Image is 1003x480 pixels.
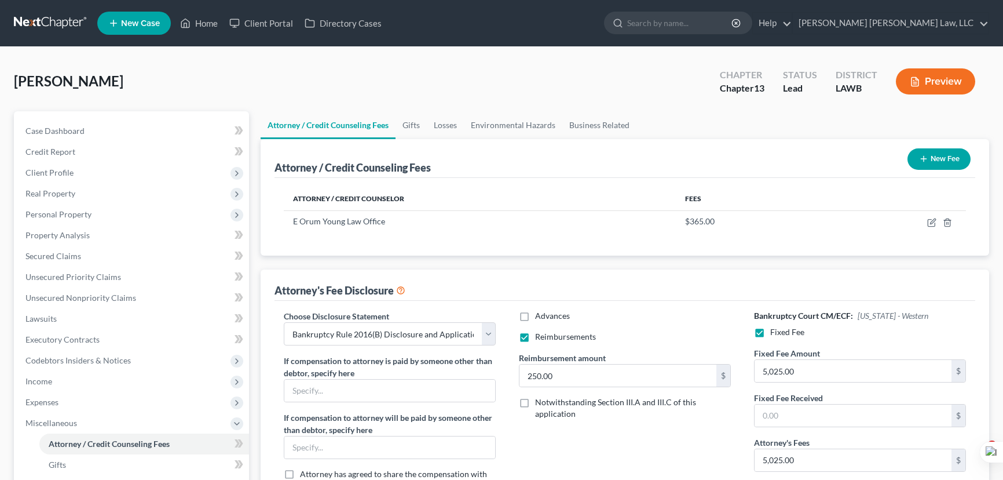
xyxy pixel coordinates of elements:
[284,437,495,459] input: Specify...
[783,68,817,82] div: Status
[535,332,596,341] span: Reimbursements
[754,347,820,359] label: Fixed Fee Amount
[224,13,299,34] a: Client Portal
[753,13,792,34] a: Help
[274,283,405,297] div: Attorney's Fee Disclosure
[293,216,385,226] span: E Orum Young Law Office
[121,19,160,28] span: New Case
[25,126,85,136] span: Case Dashboard
[907,148,971,170] button: New Fee
[716,365,730,387] div: $
[519,352,606,364] label: Reimbursement amount
[720,82,764,95] div: Chapter
[770,327,804,337] span: Fixed Fee
[49,460,66,470] span: Gifts
[951,360,965,382] div: $
[964,441,991,468] iframe: Intercom live chat
[396,111,427,139] a: Gifts
[720,68,764,82] div: Chapter
[685,194,701,203] span: Fees
[755,449,951,471] input: 0.00
[25,209,91,219] span: Personal Property
[951,449,965,471] div: $
[836,68,877,82] div: District
[293,194,404,203] span: Attorney / Credit Counselor
[284,310,389,322] label: Choose Disclosure Statement
[25,230,90,240] span: Property Analysis
[755,360,951,382] input: 0.00
[25,188,75,198] span: Real Property
[16,121,249,141] a: Case Dashboard
[16,141,249,162] a: Credit Report
[754,82,764,93] span: 13
[49,439,170,449] span: Attorney / Credit Counseling Fees
[427,111,464,139] a: Losses
[25,147,75,157] span: Credit Report
[627,12,733,34] input: Search by name...
[562,111,636,139] a: Business Related
[14,72,123,89] span: [PERSON_NAME]
[25,397,58,407] span: Expenses
[783,82,817,95] div: Lead
[754,437,810,449] label: Attorney's Fees
[25,314,57,323] span: Lawsuits
[987,441,997,450] span: 3
[284,355,496,379] label: If compensation to attorney is paid by someone other than debtor, specify here
[755,405,951,427] input: 0.00
[284,412,496,436] label: If compensation to attorney will be paid by someone other than debtor, specify here
[25,334,100,344] span: Executory Contracts
[535,397,696,419] span: Notwithstanding Section III.A and III.C of this application
[174,13,224,34] a: Home
[464,111,562,139] a: Environmental Hazards
[299,13,387,34] a: Directory Cases
[25,168,74,177] span: Client Profile
[25,251,81,261] span: Secured Claims
[16,329,249,350] a: Executory Contracts
[39,434,249,454] a: Attorney / Credit Counseling Fees
[16,308,249,329] a: Lawsuits
[25,272,121,282] span: Unsecured Priority Claims
[274,161,431,174] div: Attorney / Credit Counseling Fees
[858,311,928,321] span: [US_STATE] - Western
[25,418,77,428] span: Miscellaneous
[535,311,570,321] span: Advances
[16,267,249,288] a: Unsecured Priority Claims
[261,111,396,139] a: Attorney / Credit Counseling Fees
[754,310,966,322] h6: Bankruptcy Court CM/ECF:
[951,405,965,427] div: $
[519,365,716,387] input: 0.00
[25,355,131,365] span: Codebtors Insiders & Notices
[284,380,495,402] input: Specify...
[836,82,877,95] div: LAWB
[896,68,975,94] button: Preview
[16,225,249,246] a: Property Analysis
[16,246,249,267] a: Secured Claims
[25,293,136,303] span: Unsecured Nonpriority Claims
[25,376,52,386] span: Income
[39,454,249,475] a: Gifts
[16,288,249,308] a: Unsecured Nonpriority Claims
[754,392,823,404] label: Fixed Fee Received
[685,216,715,226] span: $365.00
[793,13,989,34] a: [PERSON_NAME] [PERSON_NAME] Law, LLC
